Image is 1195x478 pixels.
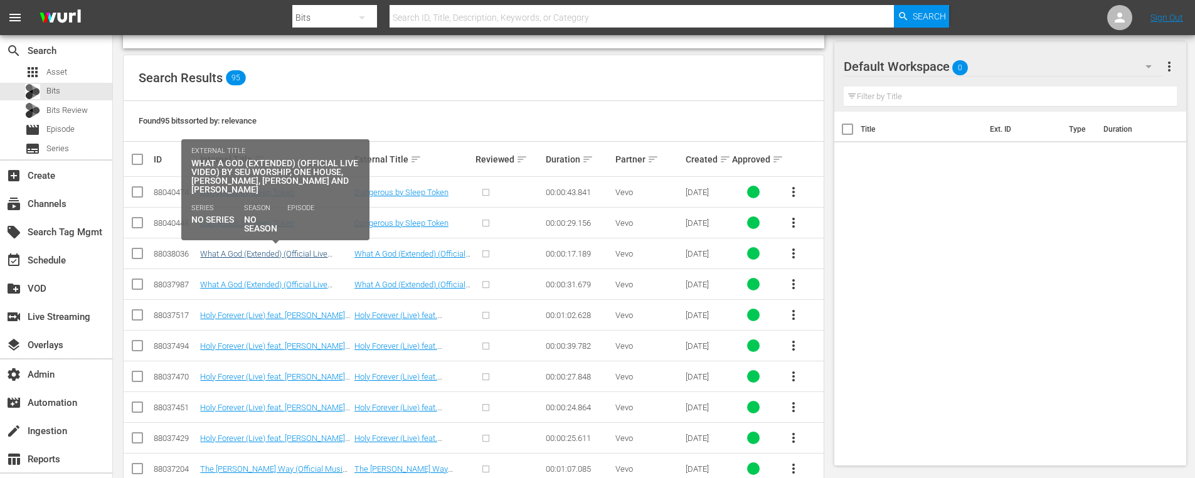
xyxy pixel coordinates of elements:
[154,280,196,289] div: 88037987
[686,152,728,167] div: Created
[778,392,809,422] button: more_vert
[46,142,69,155] span: Series
[354,218,449,228] a: Dangerous by Sleep Token
[778,177,809,207] button: more_vert
[615,372,633,381] span: Vevo
[6,281,21,296] span: VOD
[615,464,633,474] span: Vevo
[254,154,265,165] span: sort
[354,433,442,471] a: Holy Forever (Live) feat. [PERSON_NAME] & [PERSON_NAME] by [PERSON_NAME]
[200,433,350,452] a: Holy Forever (Live) feat. [PERSON_NAME] & [PERSON_NAME] by [PERSON_NAME]
[778,423,809,453] button: more_vert
[6,367,21,382] span: Admin
[6,253,21,268] span: Schedule
[516,154,528,165] span: sort
[615,152,682,167] div: Partner
[154,154,196,164] div: ID
[778,208,809,238] button: more_vert
[200,341,350,360] a: Holy Forever (Live) feat. [PERSON_NAME] & [PERSON_NAME] by [PERSON_NAME]
[154,403,196,412] div: 88037451
[6,168,21,183] span: Create
[952,55,968,81] span: 0
[546,249,612,258] div: 00:00:17.189
[786,215,801,230] span: more_vert
[615,341,633,351] span: Vevo
[546,311,612,320] div: 00:01:02.628
[25,141,40,156] span: Series
[154,464,196,474] div: 88037204
[546,218,612,228] div: 00:00:29.156
[6,423,21,438] span: Ingestion
[46,104,88,117] span: Bits Review
[786,307,801,322] span: more_vert
[615,280,633,289] span: Vevo
[546,280,612,289] div: 00:00:31.679
[686,341,728,351] div: [DATE]
[200,218,294,228] a: Dangerous by Sleep Token
[786,400,801,415] span: more_vert
[46,66,67,78] span: Asset
[200,280,339,317] a: What A God (Extended) (Official Live Video) by SEU Worship, ONE HOUSE, [PERSON_NAME], [PERSON_NAM...
[686,311,728,320] div: [DATE]
[354,280,471,327] a: What A God (Extended) (Official Live Video) by SEU Worship, ONE HOUSE, [PERSON_NAME], [PERSON_NAM...
[686,433,728,443] div: [DATE]
[786,461,801,476] span: more_vert
[1162,59,1177,74] span: more_vert
[154,433,196,443] div: 88037429
[154,218,196,228] div: 88040448
[25,103,40,118] div: Bits Review
[615,403,633,412] span: Vevo
[354,311,442,348] a: Holy Forever (Live) feat. [PERSON_NAME] & [PERSON_NAME] by [PERSON_NAME]
[778,238,809,268] button: more_vert
[615,188,633,197] span: Vevo
[354,152,472,167] div: External Title
[6,225,21,240] span: Search Tag Mgmt
[200,188,294,197] a: Dangerous by Sleep Token
[154,372,196,381] div: 88037470
[1061,112,1096,147] th: Type
[546,188,612,197] div: 00:00:43.841
[6,196,21,211] span: Channels
[686,280,728,289] div: [DATE]
[778,300,809,330] button: more_vert
[200,372,350,391] a: Holy Forever (Live) feat. [PERSON_NAME] & [PERSON_NAME] by [PERSON_NAME]
[154,188,196,197] div: 88040474
[546,341,612,351] div: 00:00:39.782
[6,309,21,324] span: Live Streaming
[778,361,809,391] button: more_vert
[615,311,633,320] span: Vevo
[6,43,21,58] span: Search
[410,154,422,165] span: sort
[686,249,728,258] div: [DATE]
[615,249,633,258] span: Vevo
[546,433,612,443] div: 00:00:25.611
[686,403,728,412] div: [DATE]
[615,218,633,228] span: Vevo
[139,70,223,85] span: Search Results
[861,112,982,147] th: Title
[354,403,442,440] a: Holy Forever (Live) feat. [PERSON_NAME] & [PERSON_NAME] by [PERSON_NAME]
[686,464,728,474] div: [DATE]
[354,188,449,197] a: Dangerous by Sleep Token
[778,331,809,361] button: more_vert
[686,218,728,228] div: [DATE]
[6,452,21,467] span: Reports
[200,311,350,329] a: Holy Forever (Live) feat. [PERSON_NAME] & [PERSON_NAME] by [PERSON_NAME]
[647,154,659,165] span: sort
[786,277,801,292] span: more_vert
[582,154,593,165] span: sort
[354,372,442,410] a: Holy Forever (Live) feat. [PERSON_NAME] & [PERSON_NAME] by [PERSON_NAME]
[6,395,21,410] span: Automation
[154,311,196,320] div: 88037517
[786,369,801,384] span: more_vert
[982,112,1062,147] th: Ext. ID
[25,122,40,137] span: Episode
[139,116,257,125] span: Found 95 bits sorted by: relevance
[25,84,40,99] div: Bits
[1162,51,1177,82] button: more_vert
[1150,13,1183,23] a: Sign Out
[1096,112,1171,147] th: Duration
[46,85,60,97] span: Bits
[226,70,246,85] span: 95
[844,49,1164,84] div: Default Workspace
